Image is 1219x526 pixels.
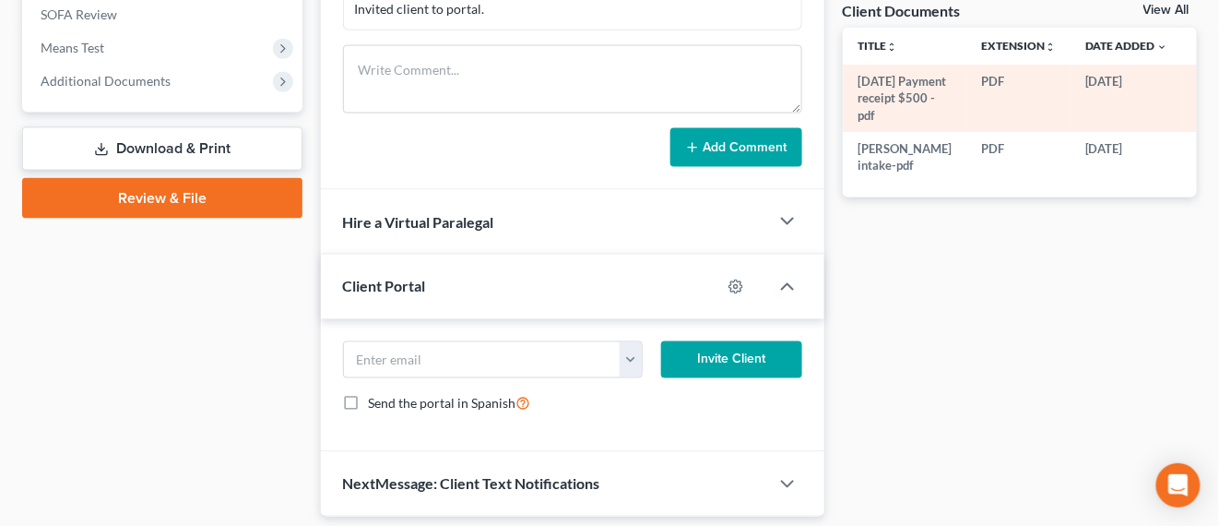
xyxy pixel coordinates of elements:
td: [DATE] Payment receipt $500 -pdf [843,65,966,132]
i: unfold_more [1045,42,1056,53]
button: Add Comment [670,128,802,167]
td: PDF [966,65,1071,132]
div: Client Documents [843,1,961,20]
a: Date Added expand_more [1085,39,1168,53]
a: Extensionunfold_more [981,39,1056,53]
i: expand_more [1157,42,1168,53]
a: Titleunfold_more [858,39,897,53]
td: PDF [966,132,1071,183]
span: NextMessage: Client Text Notifications [343,475,600,493]
a: Review & File [22,178,302,219]
td: [DATE] [1071,65,1183,132]
div: Open Intercom Messenger [1156,463,1201,508]
span: Hire a Virtual Paralegal [343,213,494,231]
td: [DATE] [1071,132,1183,183]
button: Invite Client [661,341,802,378]
a: View All [1143,4,1189,17]
span: SOFA Review [41,6,117,22]
span: Additional Documents [41,73,171,89]
input: Enter email [344,342,621,377]
td: [PERSON_NAME] intake-pdf [843,132,966,183]
a: Download & Print [22,127,302,171]
span: Client Portal [343,278,426,295]
span: Means Test [41,40,104,55]
i: unfold_more [886,42,897,53]
span: Send the portal in Spanish [369,396,516,412]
